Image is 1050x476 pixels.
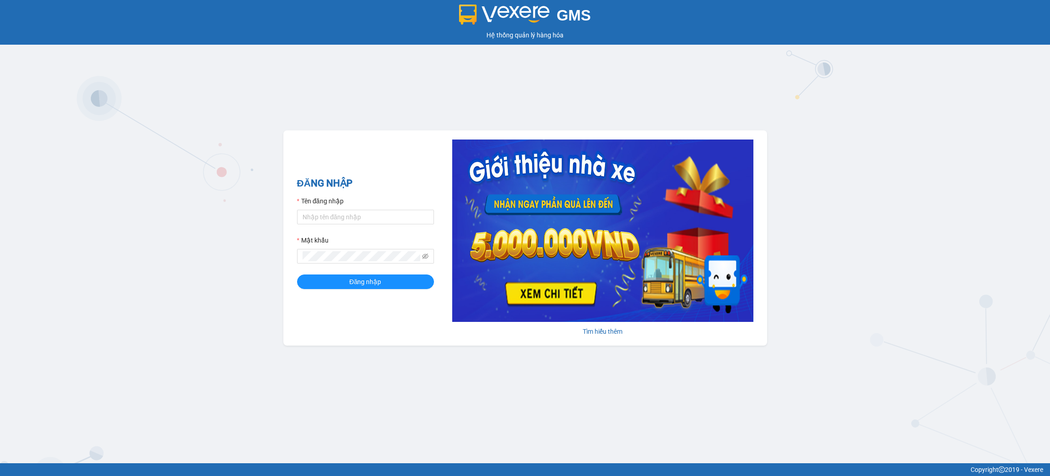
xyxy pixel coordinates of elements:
div: Copyright 2019 - Vexere [7,465,1043,475]
button: Đăng nhập [297,274,434,289]
a: GMS [459,14,591,21]
input: Tên đăng nhập [297,210,434,224]
img: banner-0 [452,140,753,322]
span: GMS [557,7,591,24]
label: Tên đăng nhập [297,196,344,206]
label: Mật khẩu [297,235,329,245]
h2: ĐĂNG NHẬP [297,176,434,191]
img: logo 2 [459,5,549,25]
div: Tìm hiểu thêm [452,326,753,336]
input: Mật khẩu [303,251,420,261]
span: copyright [998,466,1005,473]
span: eye-invisible [422,253,428,259]
span: Đăng nhập [350,277,381,287]
div: Hệ thống quản lý hàng hóa [2,30,1048,40]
